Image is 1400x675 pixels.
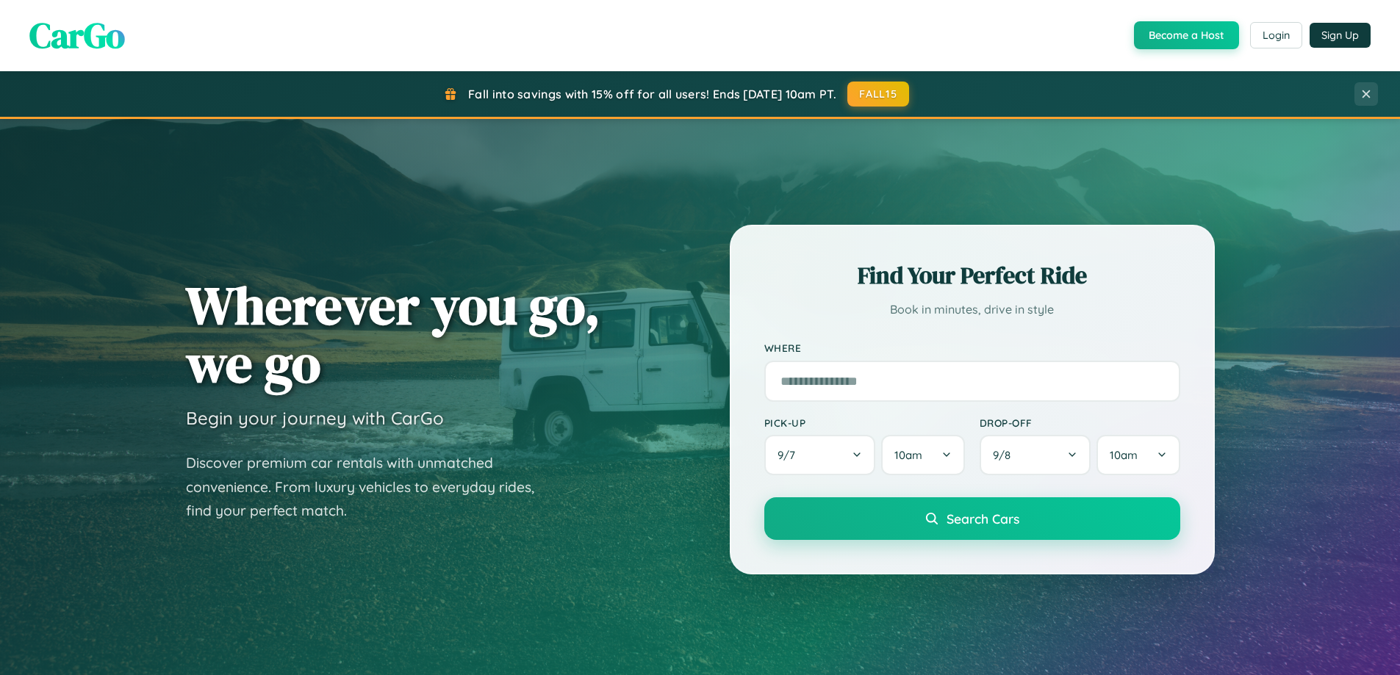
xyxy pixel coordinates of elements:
[764,342,1180,355] label: Where
[1134,21,1239,49] button: Become a Host
[29,11,125,59] span: CarGo
[764,435,876,475] button: 9/7
[764,416,965,429] label: Pick-up
[1110,448,1138,462] span: 10am
[993,448,1018,462] span: 9 / 8
[778,448,803,462] span: 9 / 7
[764,497,1180,540] button: Search Cars
[186,407,444,429] h3: Begin your journey with CarGo
[764,299,1180,320] p: Book in minutes, drive in style
[847,82,909,107] button: FALL15
[980,435,1091,475] button: 9/8
[980,416,1180,429] label: Drop-off
[1096,435,1180,475] button: 10am
[764,259,1180,292] h2: Find Your Perfect Ride
[947,510,1019,527] span: Search Cars
[186,276,600,392] h1: Wherever you go, we go
[468,87,836,101] span: Fall into savings with 15% off for all users! Ends [DATE] 10am PT.
[1310,23,1371,48] button: Sign Up
[881,435,964,475] button: 10am
[1250,22,1302,48] button: Login
[894,448,922,462] span: 10am
[186,451,553,523] p: Discover premium car rentals with unmatched convenience. From luxury vehicles to everyday rides, ...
